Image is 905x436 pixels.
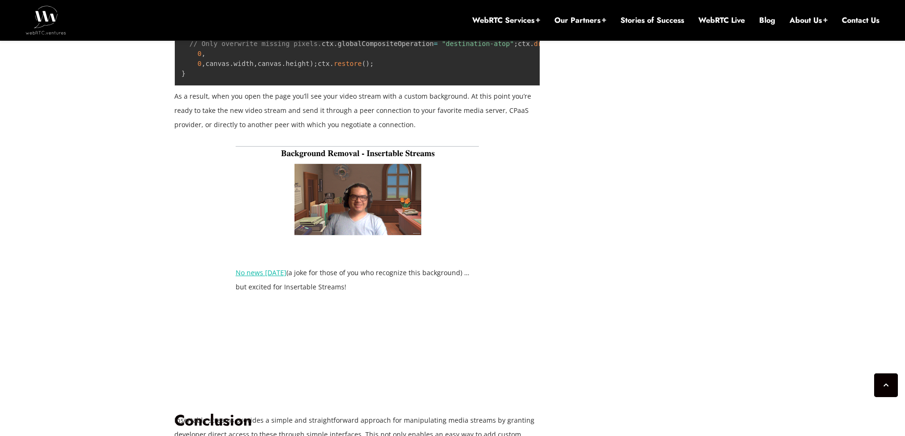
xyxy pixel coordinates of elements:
a: Blog [759,15,775,26]
span: . [282,60,286,67]
span: , [201,50,205,57]
span: ; [314,60,317,67]
span: ; [370,60,373,67]
a: WebRTC Live [698,15,745,26]
span: "destination-atop" [442,40,514,47]
span: 0 [198,50,201,57]
span: restore [333,60,362,67]
span: 0 [198,60,201,67]
span: = [434,40,438,47]
a: Our Partners [554,15,606,26]
a: WebRTC Services [472,15,540,26]
span: , [254,60,257,67]
a: No news [DATE] [236,268,286,277]
span: ; [514,40,518,47]
span: . [229,60,233,67]
span: . [333,40,337,47]
span: // Only overwrite missing pixels. [190,40,322,47]
span: drawImage [534,40,570,47]
h1: Conclusion [174,350,540,430]
span: } [181,70,185,77]
figcaption: (a joke for those of you who recognize this background) … but excited for Insertable Streams! [236,266,479,294]
span: ) [310,60,314,67]
img: WebRTC.ventures [26,6,66,34]
span: ) [366,60,370,67]
span: , [201,60,205,67]
span: ( [362,60,365,67]
span: . [530,40,533,47]
p: As a result, when you open the page you’ll see your video stream with a custom background. At thi... [174,89,540,132]
a: Contact Us [842,15,879,26]
span: . [330,60,333,67]
a: About Us [790,15,828,26]
a: Stories of Success [620,15,684,26]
